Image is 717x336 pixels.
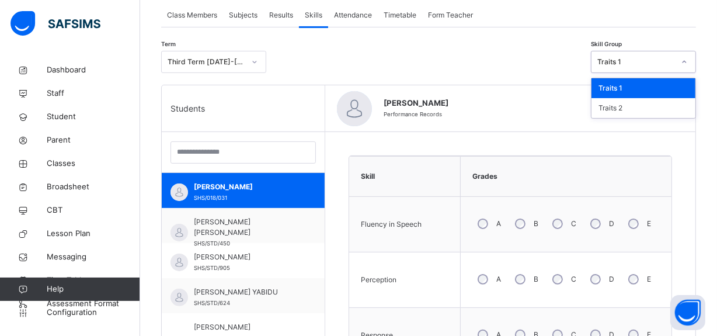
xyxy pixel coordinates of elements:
[161,40,176,47] span: Term
[609,219,614,229] label: D
[194,287,298,297] span: [PERSON_NAME] YABIDU
[47,205,140,216] span: CBT
[496,274,501,285] label: A
[170,183,188,201] img: default.svg
[47,283,140,295] span: Help
[467,162,666,190] div: Grades
[229,10,257,20] span: Subjects
[647,219,651,229] label: E
[670,295,705,330] button: Open asap
[597,57,674,67] div: Traits 1
[384,111,442,117] span: Performance Records
[194,217,298,238] span: [PERSON_NAME] [PERSON_NAME]
[47,88,140,99] span: Staff
[167,10,217,20] span: Class Members
[168,57,245,67] div: Third Term [DATE]-[DATE]
[591,40,622,47] span: Skill Group
[194,195,227,201] span: SHS/018/031
[534,274,538,285] label: B
[47,228,140,240] span: Lesson Plan
[170,224,188,241] img: default.svg
[47,251,140,263] span: Messaging
[269,10,293,20] span: Results
[170,102,205,115] span: Students
[609,274,614,285] label: D
[571,219,576,229] label: C
[194,240,230,247] span: SHS/STD/450
[47,158,140,169] span: Classes
[361,219,422,230] span: Fluency in Speech
[194,182,298,192] span: [PERSON_NAME]
[47,181,140,193] span: Broadsheet
[334,10,372,20] span: Attendance
[47,111,140,123] span: Student
[194,265,230,271] span: SHS/STD/905
[194,300,230,306] span: SHS/STD/624
[47,134,140,146] span: Parent
[305,10,322,20] span: Skills
[591,98,695,118] div: Traits 2
[47,275,140,286] span: Time Table
[170,254,188,271] img: default.svg
[361,275,396,285] span: Perception
[591,78,695,98] div: Traits 1
[384,10,416,20] span: Timetable
[355,162,454,190] div: Skill
[47,64,140,76] span: Dashboard
[170,289,188,306] img: default.svg
[384,98,601,109] span: [PERSON_NAME]
[571,274,576,285] label: C
[534,219,538,229] label: B
[428,10,473,20] span: Form Teacher
[11,11,100,36] img: safsims
[647,274,651,285] label: E
[194,252,298,262] span: [PERSON_NAME]
[47,307,140,318] span: Configuration
[496,219,501,229] label: A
